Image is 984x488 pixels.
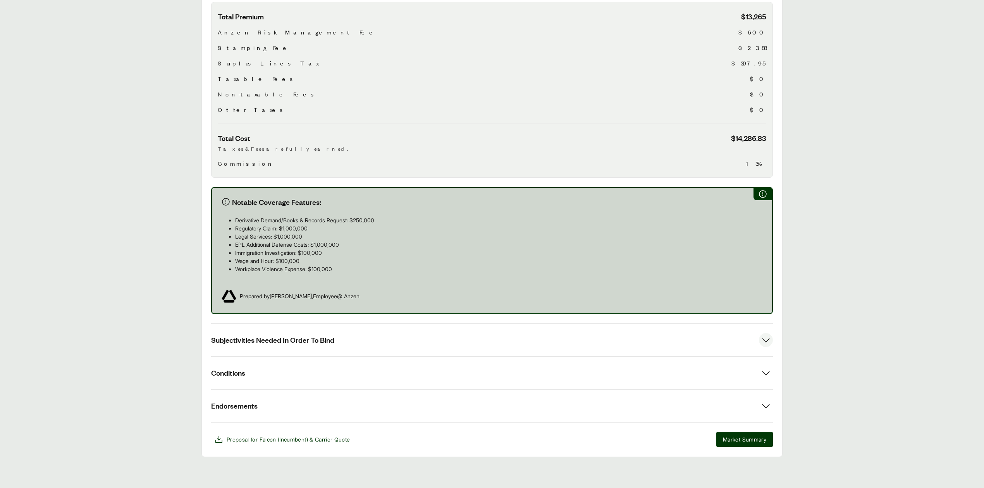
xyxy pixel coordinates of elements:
span: Surplus Lines Tax [218,58,318,68]
span: $23.88 [738,43,766,52]
span: $0 [750,74,766,83]
p: Workplace Violence Expense: $100,000 [235,265,763,273]
button: Market Summary [716,432,773,447]
span: Falcon (Incumbent) [260,436,308,443]
p: Derivative Demand/Books & Records Request: $250,000 [235,216,763,224]
span: Commission [218,159,275,168]
span: Other Taxes [218,105,286,114]
span: Anzen Risk Management Fee [218,27,377,37]
p: EPL Additional Defense Costs: $1,000,000 [235,241,763,249]
p: Taxes & Fees are fully earned. [218,144,766,153]
span: Conditions [211,368,245,378]
p: Immigration Investigation: $100,000 [235,249,763,257]
span: $600 [738,27,766,37]
button: Endorsements [211,390,773,422]
span: Non-taxable Fees [218,89,317,99]
span: $13,265 [741,12,766,21]
span: Proposal for [227,435,350,443]
span: Stamping Fee [218,43,291,52]
span: Taxable Fees [218,74,296,83]
span: 13% [746,159,766,168]
span: Subjectivities Needed In Order To Bind [211,335,334,345]
button: Proposal for Falcon (Incumbent) & Carrier Quote [211,432,353,447]
button: Subjectivities Needed In Order To Bind [211,324,773,356]
p: Wage and Hour: $100,000 [235,257,763,265]
span: Notable Coverage Features: [232,197,321,207]
span: $14,286.83 [731,133,766,143]
span: Endorsements [211,401,258,411]
span: $397.95 [731,58,766,68]
span: Total Premium [218,12,264,21]
span: $0 [750,105,766,114]
p: Legal Services: $1,000,000 [235,232,763,241]
button: Conditions [211,357,773,389]
span: Prepared by [PERSON_NAME] , Employee @ Anzen [240,292,360,300]
span: Total Cost [218,133,250,143]
span: $0 [750,89,766,99]
p: Regulatory Claim: $1,000,000 [235,224,763,232]
span: Market Summary [723,435,766,443]
span: & Carrier Quote [310,436,350,443]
